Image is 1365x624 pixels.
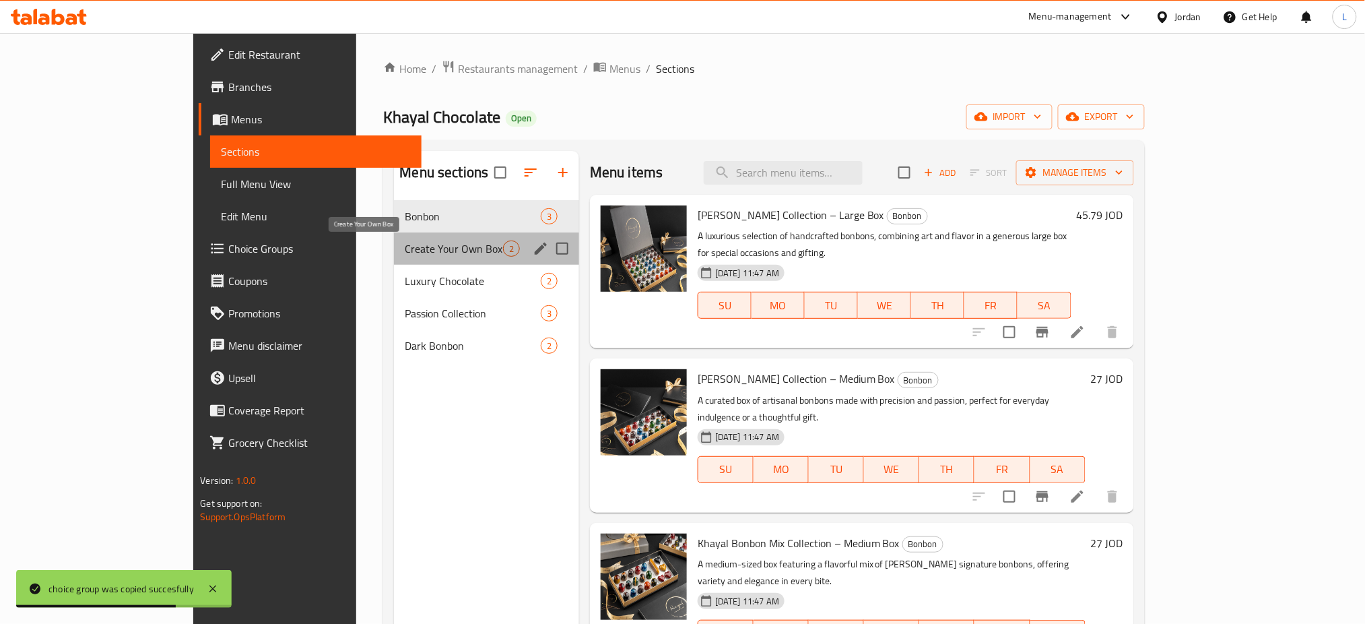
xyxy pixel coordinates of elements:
span: FR [980,460,1024,479]
span: Get support on: [200,495,262,512]
span: Khayal Chocolate [383,102,500,132]
span: 2 [541,275,557,288]
span: Branches [228,79,411,95]
button: Add [919,162,962,183]
span: 2 [541,340,557,352]
span: TH [917,296,959,315]
p: A medium-sized box featuring a flavorful mix of [PERSON_NAME] signature bonbons, offering variety... [698,556,1086,590]
a: Choice Groups [199,232,422,265]
li: / [432,61,436,77]
div: items [541,273,558,289]
a: Edit menu item [1069,489,1086,505]
span: TH [925,460,969,479]
div: Dark Bonbon2 [394,330,579,362]
a: Restaurants management [442,60,578,77]
a: Menu disclaimer [199,330,422,362]
span: Select section first [962,162,1016,183]
span: Khayal Bonbon Mix Collection – Medium Box [698,533,900,553]
button: MO [752,292,805,319]
span: Restaurants management [458,61,578,77]
span: Coverage Report [228,402,411,418]
span: [PERSON_NAME] Collection – Medium Box [698,369,895,389]
button: Manage items [1016,160,1134,185]
span: Add [922,165,958,181]
h2: Menu items [590,162,663,183]
span: MO [759,460,803,479]
span: Sections [221,144,411,160]
span: Passion Collection [405,305,540,321]
span: Create Your Own Box [405,241,502,257]
span: L [1342,9,1347,24]
button: delete [1096,316,1129,348]
a: Edit menu item [1069,324,1086,340]
span: TU [814,460,859,479]
span: [DATE] 11:47 AM [710,595,785,608]
a: Promotions [199,297,422,330]
button: SA [1018,292,1071,319]
span: 3 [541,307,557,320]
span: Select to update [995,318,1024,346]
span: Menus [231,111,411,127]
div: Create Your Own Box2edit [394,232,579,265]
nav: breadcrumb [383,60,1144,77]
div: Dark Bonbon [405,338,540,354]
div: Bonbon [898,372,939,388]
div: Bonbon [405,208,540,224]
a: Full Menu View [210,168,422,200]
span: Version: [200,472,233,489]
span: WE [863,296,906,315]
nav: Menu sections [394,195,579,367]
a: Menus [593,60,640,77]
div: Bonbon3 [394,200,579,232]
button: TU [809,456,864,483]
div: items [541,305,558,321]
button: SA [1030,456,1086,483]
span: Bonbon [898,373,938,388]
a: Support.OpsPlatform [200,508,286,526]
span: Select to update [995,482,1024,511]
div: Open [506,111,537,127]
span: SA [1023,296,1065,315]
div: choice group was copied succesfully [48,582,194,596]
button: TH [911,292,964,319]
button: FR [974,456,1030,483]
span: Bonbon [888,208,927,224]
a: Edit Menu [210,200,422,232]
span: MO [757,296,799,315]
span: SA [1036,460,1080,479]
span: [DATE] 11:47 AM [710,267,785,280]
span: Select section [890,158,919,187]
span: Coupons [228,273,411,289]
p: A luxurious selection of handcrafted bonbons, combining art and flavor in a generous large box fo... [698,228,1071,261]
button: Branch-specific-item [1026,316,1059,348]
span: Sort sections [514,156,547,189]
button: MO [754,456,809,483]
a: Sections [210,135,422,168]
span: Add item [919,162,962,183]
button: delete [1096,480,1129,513]
input: search [704,161,863,185]
span: [PERSON_NAME] Collection – Large Box [698,205,884,225]
button: SU [698,456,754,483]
span: Grocery Checklist [228,435,411,451]
div: Menu-management [1029,9,1112,25]
span: Menus [609,61,640,77]
span: Sections [656,61,694,77]
button: Branch-specific-item [1026,480,1059,513]
img: Khayal Bonbon Mix Collection – Medium Box [601,534,687,620]
span: 2 [504,243,519,255]
span: 1.0.0 [236,472,257,489]
span: FR [970,296,1012,315]
span: SU [704,460,748,479]
button: WE [864,456,919,483]
span: Luxury Chocolate [405,273,540,289]
span: Edit Menu [221,208,411,224]
h6: 27 JOD [1091,369,1123,388]
span: WE [869,460,914,479]
button: Add section [547,156,579,189]
button: SU [698,292,752,319]
span: Select all sections [486,158,514,187]
span: Bonbon [903,536,943,552]
button: TH [919,456,974,483]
